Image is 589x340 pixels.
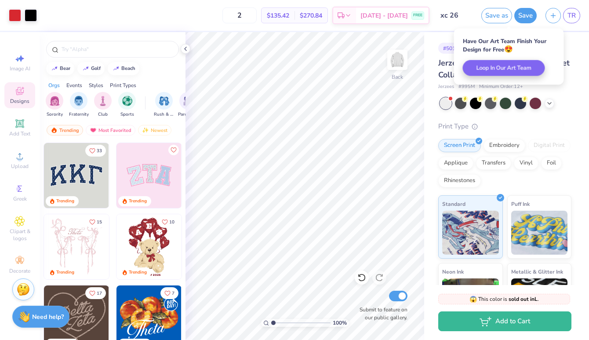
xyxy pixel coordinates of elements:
img: Newest.gif [142,127,149,133]
button: Like [158,216,178,228]
div: filter for Sorority [46,92,63,118]
strong: Need help? [32,313,64,321]
img: Standard [442,211,499,255]
div: filter for Sports [118,92,136,118]
button: bear [46,62,74,75]
button: Save as [481,8,512,23]
img: Club Image [98,96,108,106]
img: Puff Ink [511,211,568,255]
span: Rush & Bid [154,111,174,118]
div: filter for Club [94,92,112,118]
div: Embroidery [484,139,525,152]
button: Like [85,216,106,228]
div: Have Our Art Team Finish Your Design for Free [463,37,555,54]
button: Loop In Our Art Team [463,60,545,76]
span: 😍 [504,44,513,54]
div: Rhinestones [438,174,481,187]
span: Jerzees [438,83,454,91]
span: 10 [169,220,175,224]
div: Print Types [110,81,136,89]
div: filter for Fraternity [69,92,89,118]
span: 15 [97,220,102,224]
div: Events [66,81,82,89]
input: Untitled Design [434,7,477,24]
img: Sports Image [122,96,132,106]
span: Sorority [47,111,63,118]
div: Trending [47,125,83,135]
img: Fraternity Image [74,96,84,106]
button: Add to Cart [438,311,571,331]
span: 33 [97,149,102,153]
img: d12a98c7-f0f7-4345-bf3a-b9f1b718b86e [109,214,174,279]
img: trend_line.gif [51,66,58,71]
button: Save [514,8,537,23]
span: Standard [442,199,465,208]
img: Metallic & Glitter Ink [511,278,568,322]
span: FREE [413,12,422,18]
span: 7 [172,291,175,296]
img: edfb13fc-0e43-44eb-bea2-bf7fc0dd67f9 [109,143,174,208]
img: 3b9aba4f-e317-4aa7-a679-c95a879539bd [44,143,109,208]
img: Back [389,51,406,69]
div: bear [60,66,70,71]
img: trend_line.gif [82,66,89,71]
div: beach [121,66,135,71]
div: golf [91,66,101,71]
span: Metallic & Glitter Ink [511,267,563,276]
span: [DATE] - [DATE] [360,11,408,20]
button: filter button [178,92,198,118]
span: Neon Ink [442,267,464,276]
span: $270.84 [300,11,322,20]
span: Designs [10,98,29,105]
span: 😱 [469,295,477,303]
button: filter button [46,92,63,118]
div: filter for Rush & Bid [154,92,174,118]
div: Trending [56,269,74,276]
button: Like [85,287,106,299]
img: Rush & Bid Image [159,96,169,106]
button: filter button [69,92,89,118]
span: Add Text [9,130,30,137]
div: # 501732A [438,43,473,54]
span: Image AI [10,65,30,72]
img: Parent's Weekend Image [183,96,193,106]
span: Sports [120,111,134,118]
span: Club [98,111,108,118]
a: TR [563,8,580,23]
span: 17 [97,291,102,296]
button: golf [77,62,105,75]
button: Like [85,145,106,157]
div: Orgs [48,81,60,89]
div: Vinyl [514,157,538,170]
span: Clipart & logos [4,228,35,242]
button: beach [108,62,139,75]
div: Newest [138,125,171,135]
span: Fraternity [69,111,89,118]
img: e74243e0-e378-47aa-a400-bc6bcb25063a [181,214,246,279]
button: Like [168,145,179,155]
div: Trending [129,269,147,276]
span: Upload [11,163,29,170]
button: filter button [154,92,174,118]
div: Screen Print [438,139,481,152]
span: Greek [13,195,27,202]
div: Print Type [438,121,571,132]
img: Sorority Image [50,96,60,106]
button: filter button [94,92,112,118]
span: This color is . [469,295,539,303]
div: Digital Print [528,139,571,152]
span: Puff Ink [511,199,530,208]
div: Applique [438,157,473,170]
div: Foil [541,157,562,170]
div: Styles [89,81,103,89]
strong: sold out in L [509,296,538,303]
img: 587403a7-0594-4a7f-b2bd-0ca67a3ff8dd [116,214,182,279]
span: $135.42 [267,11,289,20]
span: 100 % [333,319,347,327]
span: Decorate [9,267,30,274]
img: trending.gif [51,127,58,133]
img: trend_line.gif [113,66,120,71]
img: 5ee11766-d822-42f5-ad4e-763472bf8dcf [181,143,246,208]
span: Jerzees Nublend Quarter-Zip Cadet Collar Sweatshirt [438,58,570,80]
div: Trending [56,198,74,205]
